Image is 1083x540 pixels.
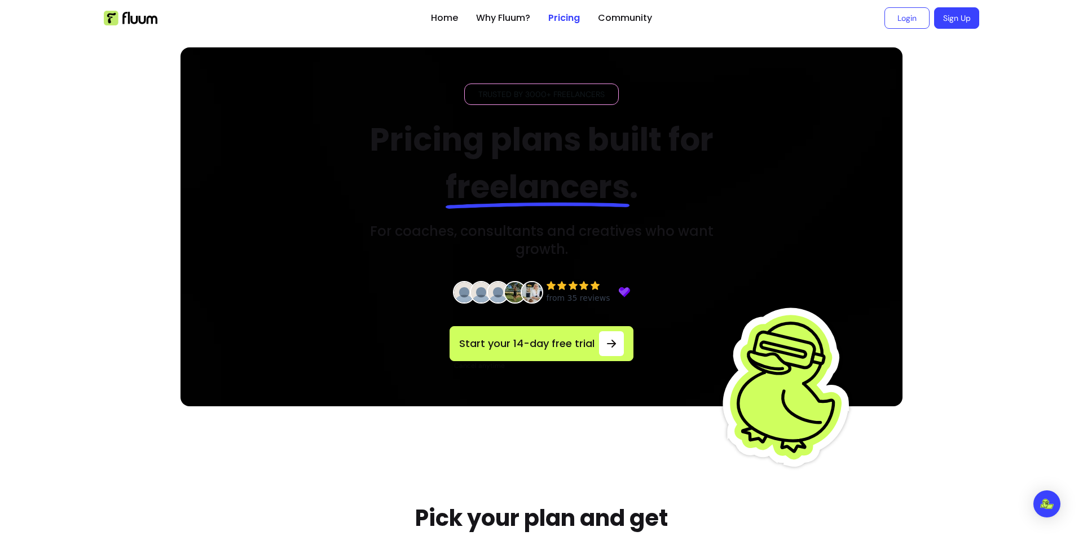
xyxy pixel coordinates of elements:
span: freelancers [446,165,629,209]
a: Pricing [548,11,580,25]
a: Why Fluum? [476,11,530,25]
h2: Pricing plans built for . [351,116,733,211]
div: Open Intercom Messenger [1033,490,1060,517]
span: Trusted by 3000+ freelancers [474,89,609,100]
a: Home [431,11,458,25]
a: Login [884,7,930,29]
h3: For coaches, consultants and creatives who want growth. [351,222,733,258]
img: Fluum Duck sticker [719,288,860,485]
p: Cancel anytime [454,361,633,370]
img: Fluum Logo [104,11,157,25]
a: Sign Up [934,7,979,29]
span: Start your 14-day free trial [459,336,595,352]
a: Start your 14-day free trial [450,326,633,361]
a: Community [598,11,652,25]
